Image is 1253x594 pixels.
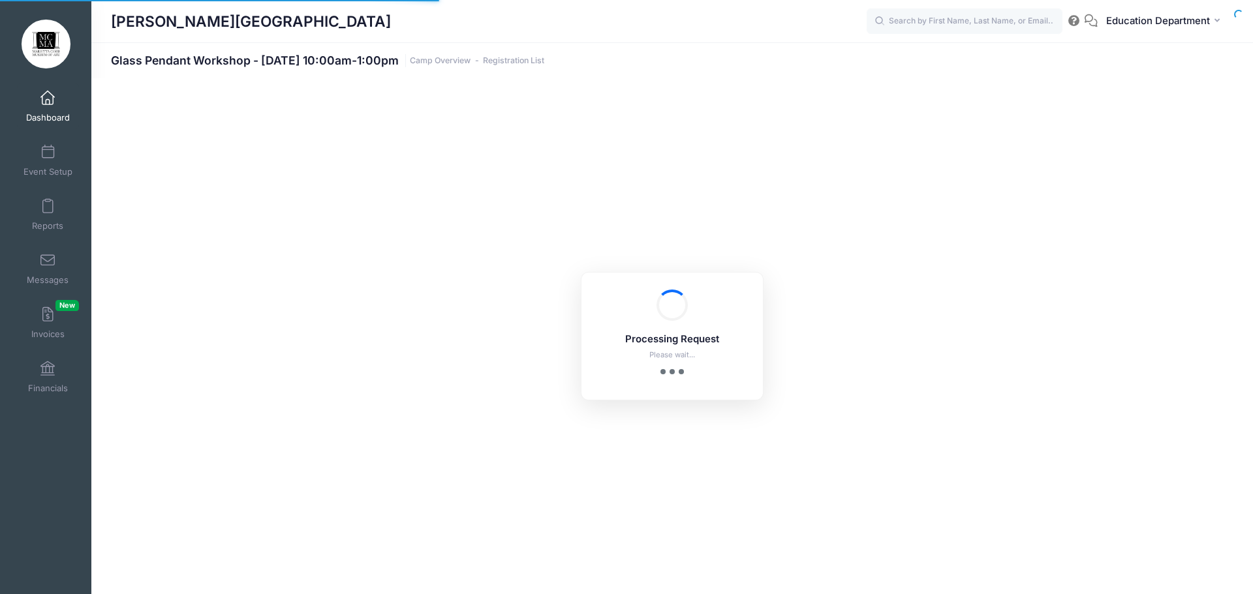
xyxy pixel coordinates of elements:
[27,275,69,286] span: Messages
[17,246,79,291] a: Messages
[17,300,79,346] a: InvoicesNew
[32,220,63,231] span: Reports
[22,20,70,68] img: Marietta Cobb Museum of Art
[23,166,72,177] span: Event Setup
[867,8,1062,35] input: Search by First Name, Last Name, or Email...
[1106,14,1210,28] span: Education Department
[598,349,746,361] p: Please wait...
[17,83,79,129] a: Dashboard
[28,383,68,394] span: Financials
[17,192,79,237] a: Reports
[483,56,544,66] a: Registration List
[17,138,79,183] a: Event Setup
[410,56,471,66] a: Camp Overview
[1098,7,1233,37] button: Education Department
[111,7,391,37] h1: [PERSON_NAME][GEOGRAPHIC_DATA]
[17,354,79,400] a: Financials
[598,334,746,346] h5: Processing Request
[111,53,544,67] h1: Glass Pendant Workshop - [DATE] 10:00am-1:00pm
[31,329,65,340] span: Invoices
[55,300,79,311] span: New
[26,112,70,123] span: Dashboard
